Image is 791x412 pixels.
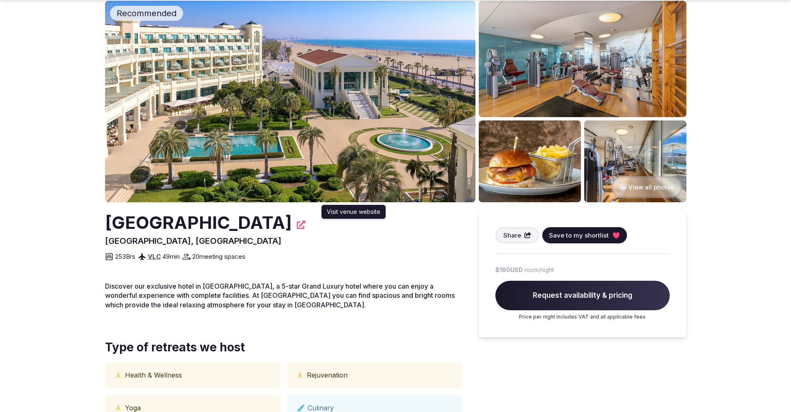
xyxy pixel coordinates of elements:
span: Discover our exclusive hotel in [GEOGRAPHIC_DATA], a 5-star Grand Luxury hotel where you can enjo... [105,282,455,309]
span: Recommended [113,7,180,19]
img: Venue gallery photo [479,120,581,202]
span: Share [503,231,521,240]
img: Venue gallery photo [584,120,686,202]
button: Physical and mental health icon tooltip [115,405,122,411]
span: room/night [524,266,554,274]
img: Venue cover photo [105,1,475,202]
img: Venue gallery photo [479,1,686,117]
span: 20 meeting spaces [192,252,245,261]
span: 49 min [162,252,180,261]
h2: [GEOGRAPHIC_DATA] [105,211,292,235]
div: Recommended [110,6,183,21]
button: Arts icon tooltip [297,405,304,411]
span: Save to my shortlist [549,231,609,240]
a: VLC [148,253,161,260]
p: Price per night includes VAT and all applicable fees [495,314,670,321]
span: $160 USD [495,266,523,274]
button: Share [495,227,539,243]
div: Visit venue website [321,205,386,219]
button: View all photos [611,176,682,198]
span: 253 Brs [115,252,135,261]
span: Request availability & pricing [495,281,670,311]
button: Physical and mental health icon tooltip [115,372,122,378]
button: Physical and mental health icon tooltip [297,372,304,378]
button: Save to my shortlist [542,227,627,243]
span: Type of retreats we host [105,339,462,356]
span: [GEOGRAPHIC_DATA], [GEOGRAPHIC_DATA] [105,236,282,246]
